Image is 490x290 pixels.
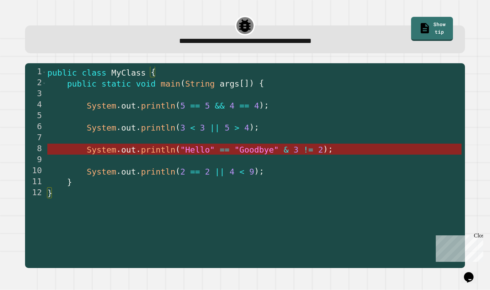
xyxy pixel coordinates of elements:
[200,123,205,132] span: 3
[180,123,185,132] span: 3
[87,167,116,176] span: System
[215,101,225,110] span: &&
[42,67,46,78] span: Toggle code folding, rows 1 through 12
[205,101,210,110] span: 5
[87,123,116,132] span: System
[3,3,47,44] div: Chat with us now!Close
[225,123,230,132] span: 5
[161,79,180,88] span: main
[190,123,195,132] span: <
[25,166,46,177] div: 10
[25,111,46,122] div: 5
[102,79,131,88] span: static
[141,123,175,132] span: println
[220,145,230,154] span: ==
[87,101,116,110] span: System
[249,167,254,176] span: 9
[254,101,259,110] span: 4
[433,233,483,262] iframe: chat widget
[244,123,249,132] span: 4
[112,68,146,77] span: MyClass
[25,100,46,111] div: 4
[215,167,225,176] span: ||
[25,67,46,78] div: 1
[235,123,240,132] span: >
[180,101,185,110] span: 5
[240,101,249,110] span: ==
[47,68,77,77] span: public
[210,123,220,132] span: ||
[25,122,46,133] div: 6
[304,145,314,154] span: !=
[25,155,46,166] div: 9
[180,167,185,176] span: 2
[25,89,46,100] div: 3
[121,167,136,176] span: out
[240,167,244,176] span: <
[185,79,215,88] span: String
[87,145,116,154] span: System
[284,145,289,154] span: &
[235,145,279,154] span: "Goodbye"
[180,145,215,154] span: "Hello"
[121,123,136,132] span: out
[461,263,483,283] iframe: chat widget
[25,177,46,188] div: 11
[318,145,323,154] span: 2
[25,133,46,144] div: 7
[67,79,97,88] span: public
[141,101,175,110] span: println
[121,145,136,154] span: out
[25,144,46,155] div: 8
[25,78,46,89] div: 2
[190,167,200,176] span: ==
[220,79,240,88] span: args
[294,145,299,154] span: 3
[82,68,107,77] span: class
[121,101,136,110] span: out
[411,17,453,41] a: Show tip
[141,167,175,176] span: println
[230,167,234,176] span: 4
[205,167,210,176] span: 2
[230,101,234,110] span: 4
[141,145,175,154] span: println
[25,188,46,199] div: 12
[136,79,156,88] span: void
[42,78,46,89] span: Toggle code folding, rows 2 through 11
[190,101,200,110] span: ==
